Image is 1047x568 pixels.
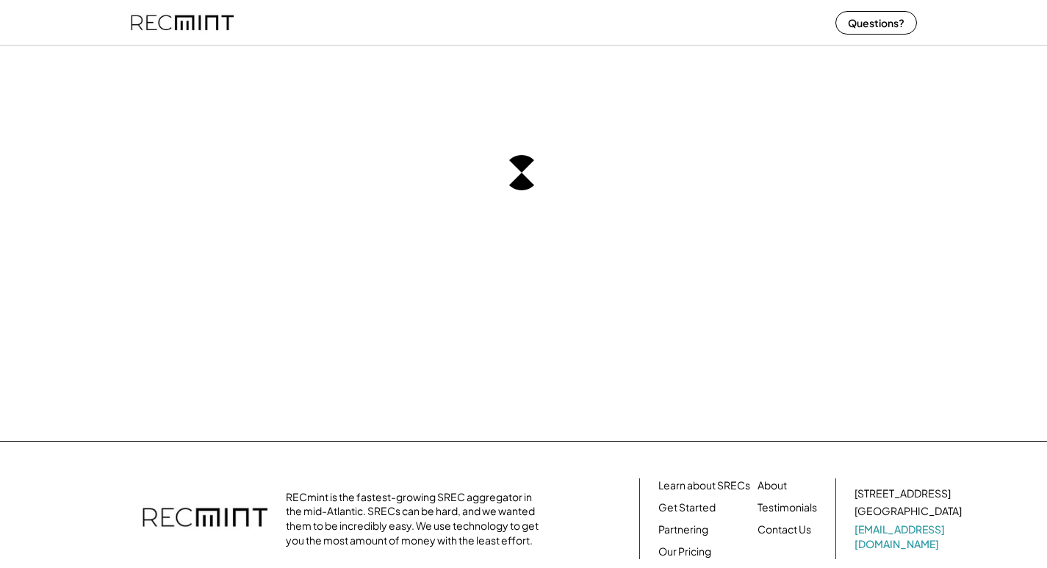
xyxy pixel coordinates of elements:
img: recmint-logotype%403x%20%281%29.jpeg [131,3,234,42]
a: Learn about SRECs [658,478,750,493]
div: RECmint is the fastest-growing SREC aggregator in the mid-Atlantic. SRECs can be hard, and we wan... [286,490,547,547]
a: Contact Us [758,522,811,537]
div: [GEOGRAPHIC_DATA] [854,504,962,519]
button: Questions? [835,11,917,35]
img: recmint-logotype%403x.png [143,493,267,544]
div: [STREET_ADDRESS] [854,486,951,501]
a: About [758,478,787,493]
a: [EMAIL_ADDRESS][DOMAIN_NAME] [854,522,965,551]
a: Testimonials [758,500,817,515]
a: Partnering [658,522,708,537]
a: Our Pricing [658,544,711,559]
a: Get Started [658,500,716,515]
